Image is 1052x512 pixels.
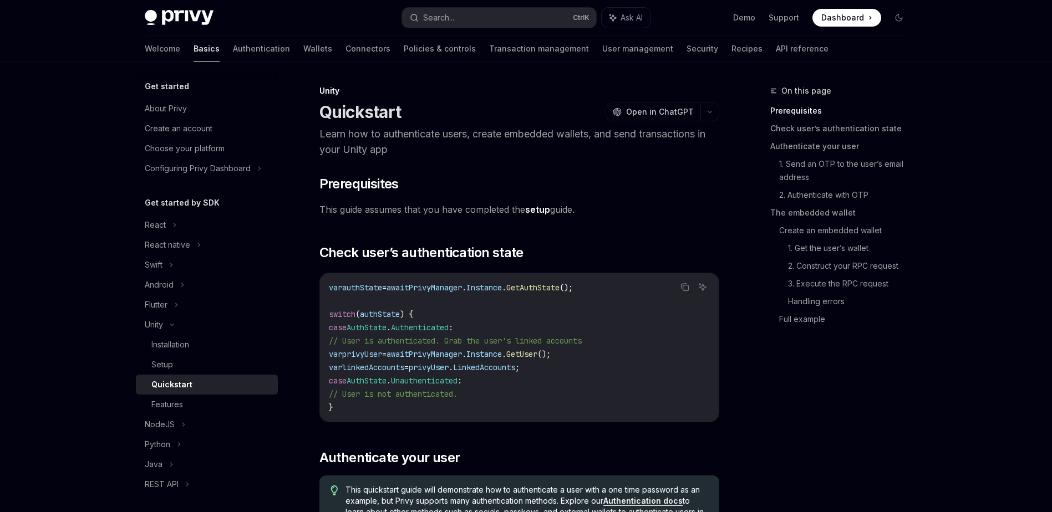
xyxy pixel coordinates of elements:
[502,283,506,293] span: .
[233,35,290,62] a: Authentication
[678,280,692,294] button: Copy the contents from the code block
[515,362,520,372] span: ;
[319,102,402,122] h1: Quickstart
[145,478,179,491] div: REST API
[779,155,917,186] a: 1. Send an OTP to the user’s email address
[449,322,453,332] span: :
[409,362,449,372] span: privyUser
[145,142,225,155] div: Choose your platform
[453,362,515,372] span: LinkedAccounts
[779,310,917,328] a: Full example
[342,349,382,359] span: privyUser
[382,349,387,359] span: =
[462,349,466,359] span: .
[409,283,462,293] span: PrivyManager
[812,9,881,27] a: Dashboard
[606,103,700,121] button: Open in ChatGPT
[329,362,342,372] span: var
[382,283,387,293] span: =
[347,322,387,332] span: AuthState
[821,12,864,23] span: Dashboard
[788,293,917,310] a: Handling errors
[329,322,347,332] span: case
[329,349,342,359] span: var
[329,376,347,386] span: case
[770,204,917,222] a: The embedded wallet
[136,119,278,139] a: Create an account
[303,35,332,62] a: Wallets
[387,283,409,293] span: await
[319,449,460,467] span: Authenticate your user
[489,35,589,62] a: Transaction management
[731,35,763,62] a: Recipes
[506,283,560,293] span: GetAuthState
[506,349,537,359] span: GetUser
[319,175,399,193] span: Prerequisites
[402,8,596,28] button: Search...CtrlK
[145,278,174,291] div: Android
[776,35,829,62] a: API reference
[788,239,917,257] a: 1. Get the user’s wallet
[602,35,673,62] a: User management
[342,283,382,293] span: authState
[342,362,404,372] span: linkedAccounts
[626,106,694,117] span: Open in ChatGPT
[573,13,589,22] span: Ctrl K
[145,318,163,331] div: Unity
[400,309,413,319] span: ) {
[788,275,917,293] a: 3. Execute the RPC request
[329,283,342,293] span: var
[462,283,466,293] span: .
[779,222,917,239] a: Create an embedded wallet
[525,204,550,216] a: setup
[360,309,400,319] span: authState
[770,120,917,137] a: Check user’s authentication state
[145,80,189,93] h5: Get started
[779,186,917,204] a: 2. Authenticate with OTP
[151,398,183,411] div: Features
[145,35,180,62] a: Welcome
[145,218,166,232] div: React
[145,458,162,471] div: Java
[560,283,573,293] span: ();
[391,322,449,332] span: Authenticated
[387,349,409,359] span: await
[194,35,220,62] a: Basics
[329,336,582,346] span: // User is authenticated. Grab the user's linked accounts
[319,85,719,96] div: Unity
[355,309,360,319] span: (
[329,402,333,412] span: }
[769,12,799,23] a: Support
[136,99,278,119] a: About Privy
[458,376,462,386] span: :
[603,496,683,506] a: Authentication docs
[695,280,710,294] button: Ask AI
[347,376,387,386] span: AuthState
[466,349,502,359] span: Instance
[329,309,355,319] span: switch
[404,362,409,372] span: =
[136,355,278,375] a: Setup
[136,335,278,355] a: Installation
[387,322,391,332] span: .
[145,418,175,431] div: NodeJS
[770,137,917,155] a: Authenticate your user
[145,196,220,209] h5: Get started by SDK
[136,395,278,414] a: Features
[602,8,650,28] button: Ask AI
[145,122,212,135] div: Create an account
[733,12,755,23] a: Demo
[770,102,917,120] a: Prerequisites
[391,376,458,386] span: Unauthenticated
[687,35,718,62] a: Security
[145,162,251,175] div: Configuring Privy Dashboard
[409,349,462,359] span: PrivyManager
[151,378,192,391] div: Quickstart
[319,202,719,217] span: This guide assumes that you have completed the guide.
[781,84,831,98] span: On this page
[387,376,391,386] span: .
[136,375,278,395] a: Quickstart
[145,10,214,25] img: dark logo
[331,485,338,495] svg: Tip
[329,389,458,399] span: // User is not authenticated.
